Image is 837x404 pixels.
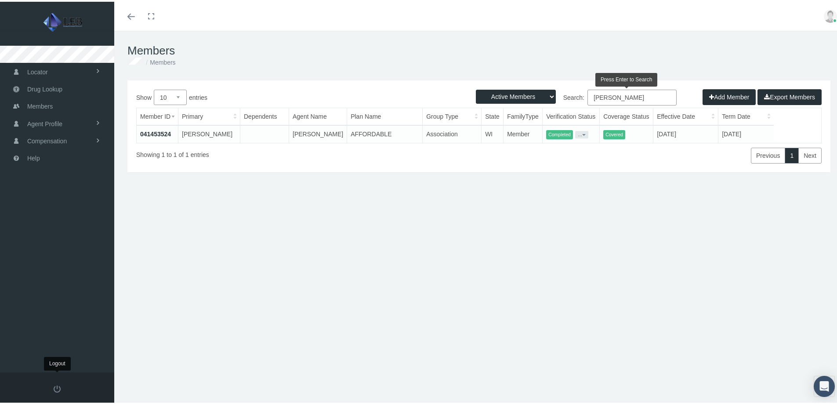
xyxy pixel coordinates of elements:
[600,106,653,124] th: Coverage Status
[595,71,657,85] div: Press Enter to Search
[289,106,347,124] th: Agent Name
[178,124,240,141] td: [PERSON_NAME]
[575,129,588,136] button: ...
[144,56,175,66] li: Members
[27,79,62,96] span: Drug Lookup
[178,106,240,124] th: Primary: activate to sort column ascending
[140,129,171,136] a: 041453524
[587,88,677,104] input: Search:
[44,355,71,369] div: Logout
[11,10,117,32] img: LEB INSURANCE GROUP
[482,106,504,124] th: State
[543,106,600,124] th: Verification Status
[751,146,785,162] a: Previous
[814,374,835,395] div: Open Intercom Messenger
[482,124,504,141] td: WI
[479,88,677,104] label: Search:
[27,131,67,148] span: Compensation
[603,128,625,138] span: Covered
[289,124,347,141] td: [PERSON_NAME]
[798,146,822,162] a: Next
[240,106,289,124] th: Dependents
[27,62,48,79] span: Locator
[137,106,178,124] th: Member ID: activate to sort column ascending
[504,106,543,124] th: FamilyType
[127,42,830,56] h1: Members
[347,106,423,124] th: Plan Name
[718,124,774,141] td: [DATE]
[154,88,187,103] select: Showentries
[27,96,53,113] span: Members
[785,146,799,162] a: 1
[718,106,774,124] th: Term Date: activate to sort column ascending
[27,148,40,165] span: Help
[136,88,479,103] label: Show entries
[653,124,718,141] td: [DATE]
[27,114,62,131] span: Agent Profile
[653,106,718,124] th: Effective Date: activate to sort column ascending
[347,124,423,141] td: AFFORDABLE
[824,8,837,21] img: user-placeholder.jpg
[546,128,573,138] span: Completed
[504,124,543,141] td: Member
[423,124,482,141] td: Association
[757,87,822,103] button: Export Members
[423,106,482,124] th: Group Type: activate to sort column ascending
